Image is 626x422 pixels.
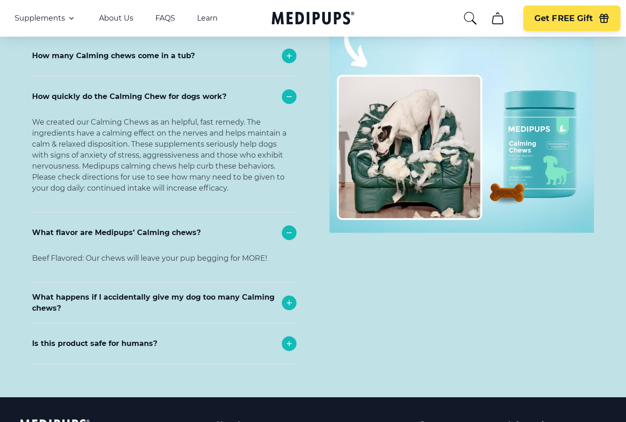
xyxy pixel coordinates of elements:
[15,14,65,23] span: Supplements
[15,13,77,24] button: Supplements
[99,14,133,23] a: About Us
[32,253,297,282] div: Beef Flavored: Our chews will leave your pup begging for MORE!
[197,14,218,23] a: Learn
[523,5,621,31] button: Get FREE Gift
[32,338,157,349] p: Is this product safe for humans?
[32,292,277,314] p: What happens if I accidentally give my dog too many Calming chews?
[32,50,195,61] p: How many Calming chews come in a tub?
[32,76,297,105] div: Each tub contains 30 chews.
[32,117,297,212] div: We created our Calming Chews as an helpful, fast remedy. The ingredients have a calming effect on...
[272,10,354,28] a: Medipups
[32,91,226,102] p: How quickly do the Calming Chew for dogs work?
[463,11,478,26] button: search
[32,364,297,404] div: All our products are intended to be consumed by dogs and are not safe for human consumption. Plea...
[155,14,175,23] a: FAQS
[487,7,509,29] button: cart
[534,13,593,24] span: Get FREE Gift
[32,323,297,374] div: Please see a veterinarian as soon as possible if you accidentally give too many. If you’re unsure...
[32,227,201,238] p: What flavor are Medipups’ Calming chews?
